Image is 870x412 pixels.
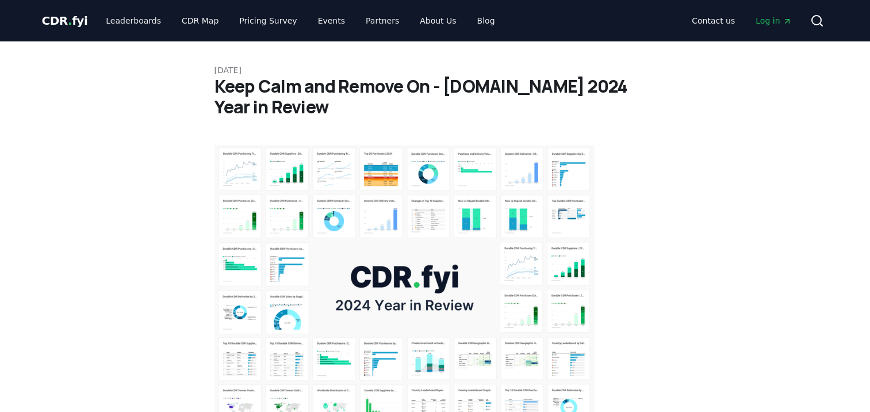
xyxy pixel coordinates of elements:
span: CDR fyi [42,14,88,28]
a: About Us [411,10,465,31]
span: Log in [756,15,791,26]
a: CDR Map [173,10,228,31]
a: Events [309,10,354,31]
a: Blog [468,10,504,31]
a: Partners [357,10,408,31]
nav: Main [683,10,800,31]
a: Leaderboards [97,10,170,31]
h1: Keep Calm and Remove On - [DOMAIN_NAME] 2024 Year in Review [214,76,656,117]
a: CDR.fyi [42,13,88,29]
a: Log in [746,10,800,31]
span: . [68,14,72,28]
a: Contact us [683,10,744,31]
nav: Main [97,10,504,31]
a: Pricing Survey [230,10,306,31]
p: [DATE] [214,64,656,76]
